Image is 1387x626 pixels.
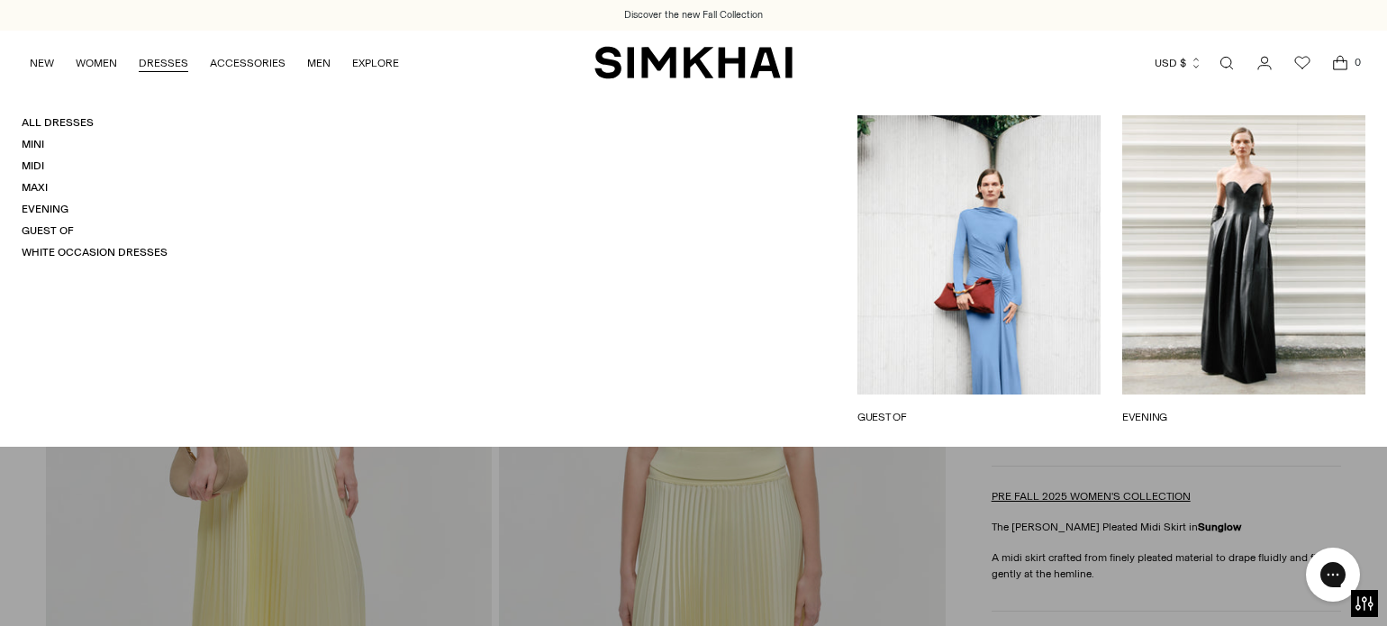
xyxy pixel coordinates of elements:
a: EXPLORE [352,43,399,83]
a: Discover the new Fall Collection [624,8,763,23]
a: Wishlist [1284,45,1320,81]
a: DRESSES [139,43,188,83]
a: MEN [307,43,331,83]
a: Open search modal [1209,45,1245,81]
iframe: Sign Up via Text for Offers [14,558,182,612]
a: ACCESSORIES [210,43,286,83]
a: SIMKHAI [594,45,793,80]
a: Go to the account page [1246,45,1283,81]
a: Open cart modal [1322,45,1358,81]
a: WOMEN [76,43,117,83]
a: NEW [30,43,54,83]
iframe: Gorgias live chat messenger [1297,541,1369,608]
span: 0 [1349,54,1365,70]
button: USD $ [1155,43,1202,83]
